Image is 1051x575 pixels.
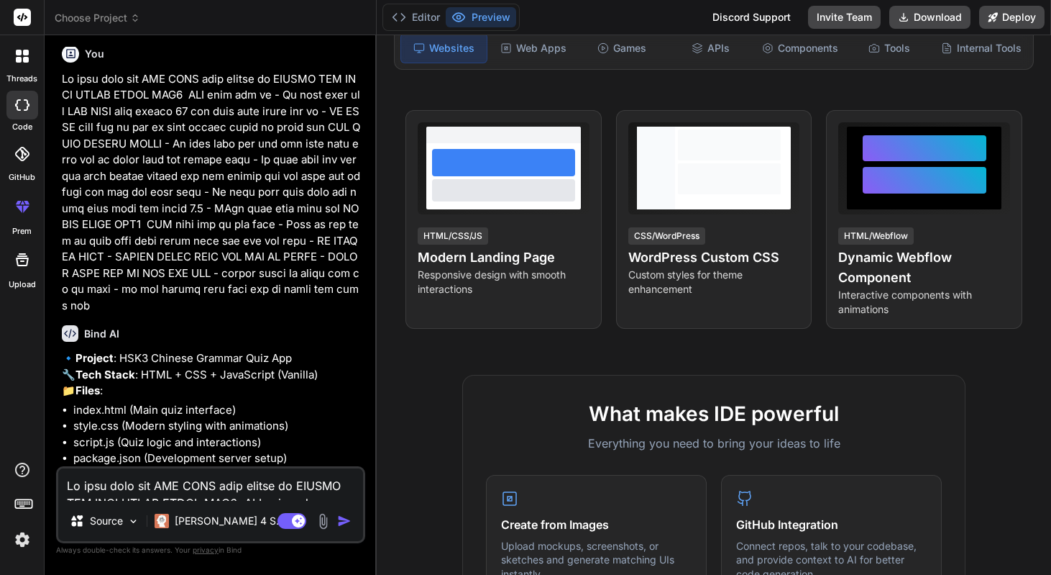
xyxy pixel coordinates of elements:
p: 🔹 : HSK3 Chinese Grammar Quiz App 🔧 : HTML + CSS + JavaScript (Vanilla) 📁 : [62,350,362,399]
span: privacy [193,545,219,554]
h4: GitHub Integration [736,516,927,533]
p: [PERSON_NAME] 4 S.. [175,514,282,528]
p: Always double-check its answers. Your in Bind [56,543,365,557]
img: icon [337,514,352,528]
p: Lo ipsu dolo sit AME CONS adip elitse do EIUSMO TEM INCI UTLAB ETDOL MAG6 ALI enim adm ve - Qu no... [62,71,362,314]
div: HTML/CSS/JS [418,227,488,245]
li: index.html (Main quiz interface) [73,402,362,419]
div: HTML/Webflow [838,227,914,245]
span: Choose Project [55,11,140,25]
label: Upload [9,279,36,291]
button: Invite Team [808,6,881,29]
h4: Modern Landing Page [418,248,589,268]
strong: Project [75,351,114,365]
label: GitHub [9,171,35,184]
p: Responsive design with smooth interactions [418,268,589,296]
p: Source [90,514,123,528]
strong: Tech Stack [75,368,135,381]
button: Editor [386,7,446,27]
button: Preview [446,7,516,27]
li: style.css (Modern styling with animations) [73,418,362,435]
div: Tools [847,33,932,63]
label: prem [12,225,32,237]
button: Download [889,6,970,29]
img: settings [10,528,35,552]
button: Deploy [979,6,1045,29]
p: Everything you need to bring your ideas to life [486,435,942,452]
img: Claude 4 Sonnet [155,514,169,528]
div: CSS/WordPress [628,227,705,245]
strong: Files [75,384,100,397]
p: Custom styles for theme enhancement [628,268,800,296]
div: Components [756,33,844,63]
div: Games [579,33,664,63]
h2: What makes IDE powerful [486,399,942,429]
div: APIs [668,33,753,63]
div: Web Apps [490,33,576,63]
img: Pick Models [127,515,139,528]
h4: WordPress Custom CSS [628,248,800,268]
li: package.json (Development server setup) [73,451,362,467]
p: Interactive components with animations [838,288,1010,317]
label: code [12,121,32,133]
div: Discord Support [704,6,799,29]
img: attachment [315,513,331,530]
div: Internal Tools [935,33,1027,63]
h4: Create from Images [501,516,692,533]
h6: Bind AI [84,327,119,341]
h4: Dynamic Webflow Component [838,248,1010,288]
li: script.js (Quiz logic and interactions) [73,435,362,451]
div: Websites [400,33,487,63]
h6: You [85,47,104,61]
label: threads [6,73,37,85]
